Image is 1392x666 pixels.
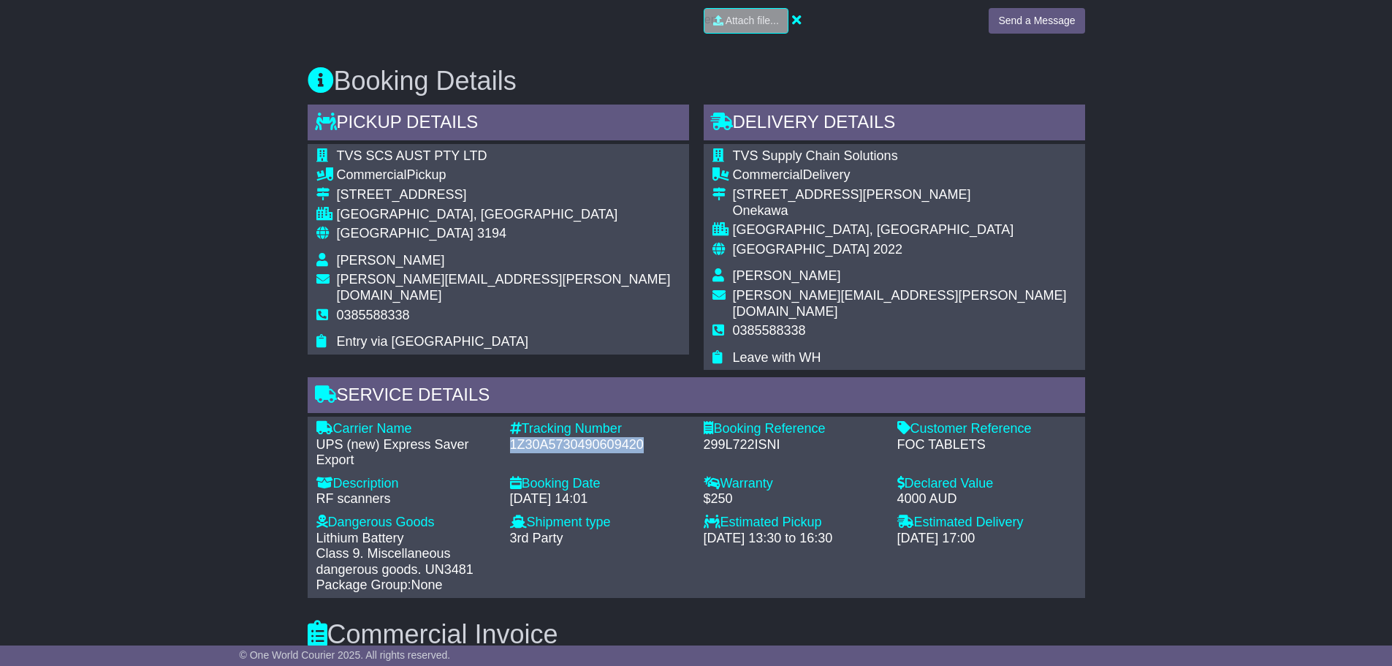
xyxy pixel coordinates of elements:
div: Tracking Number [510,421,689,437]
div: Carrier Name [316,421,495,437]
span: 0385588338 [337,308,410,322]
span: [GEOGRAPHIC_DATA] [337,226,473,241]
h3: Commercial Invoice [308,620,1085,649]
div: FOC TABLETS [897,437,1076,453]
span: Leave with WH [733,350,821,365]
span: 3rd Party [510,531,563,545]
h3: Booking Details [308,67,1085,96]
div: Delivery Details [704,105,1085,144]
div: 4000 AUD [897,491,1076,507]
div: [STREET_ADDRESS][PERSON_NAME] [733,187,1076,203]
div: [GEOGRAPHIC_DATA], [GEOGRAPHIC_DATA] [733,222,1076,238]
div: Delivery [733,167,1076,183]
div: Shipment type [510,515,689,531]
span: Commercial [337,167,407,182]
div: Service Details [308,377,1085,417]
div: Booking Date [510,476,689,492]
span: UN3481 [425,562,473,577]
div: Warranty [704,476,883,492]
span: None [411,578,443,592]
div: Description [316,476,495,492]
span: [PERSON_NAME][EMAIL_ADDRESS][PERSON_NAME][DOMAIN_NAME] [337,272,671,303]
span: Class 9. Miscellaneous dangerous goods. [316,546,451,577]
span: [PERSON_NAME][EMAIL_ADDRESS][PERSON_NAME][DOMAIN_NAME] [733,288,1067,319]
span: [GEOGRAPHIC_DATA] [733,242,870,257]
span: Commercial [733,167,803,182]
span: TVS SCS AUST PTY LTD [337,148,487,163]
div: Booking Reference [704,421,883,437]
div: Customer Reference [897,421,1076,437]
div: Pickup Details [308,105,689,144]
div: [DATE] 14:01 [510,491,689,507]
div: [GEOGRAPHIC_DATA], [GEOGRAPHIC_DATA] [337,207,680,223]
span: 0385588338 [733,323,806,338]
span: 3194 [477,226,506,241]
span: TVS Supply Chain Solutions [733,148,898,163]
div: Pickup [337,167,680,183]
div: [STREET_ADDRESS] [337,187,680,203]
span: Entry via [GEOGRAPHIC_DATA] [337,334,528,349]
button: Send a Message [989,8,1084,34]
span: Lithium Battery [316,531,404,545]
div: Dangerous Goods [316,515,495,531]
div: [DATE] 17:00 [897,531,1076,547]
div: [DATE] 13:30 to 16:30 [704,531,883,547]
div: Package Group: [316,578,495,594]
div: $250 [704,491,883,507]
span: [PERSON_NAME] [337,253,445,268]
div: Declared Value [897,476,1076,492]
div: 299L722ISNI [704,437,883,453]
span: 2022 [873,242,902,257]
div: 1Z30A5730490609420 [510,437,689,453]
span: [PERSON_NAME] [733,268,841,283]
div: RF scanners [316,491,495,507]
div: Onekawa [733,203,1076,219]
div: Estimated Delivery [897,515,1076,531]
div: UPS (new) Express Saver Export [316,437,495,469]
div: Estimated Pickup [704,515,883,531]
span: © One World Courier 2025. All rights reserved. [240,649,451,661]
